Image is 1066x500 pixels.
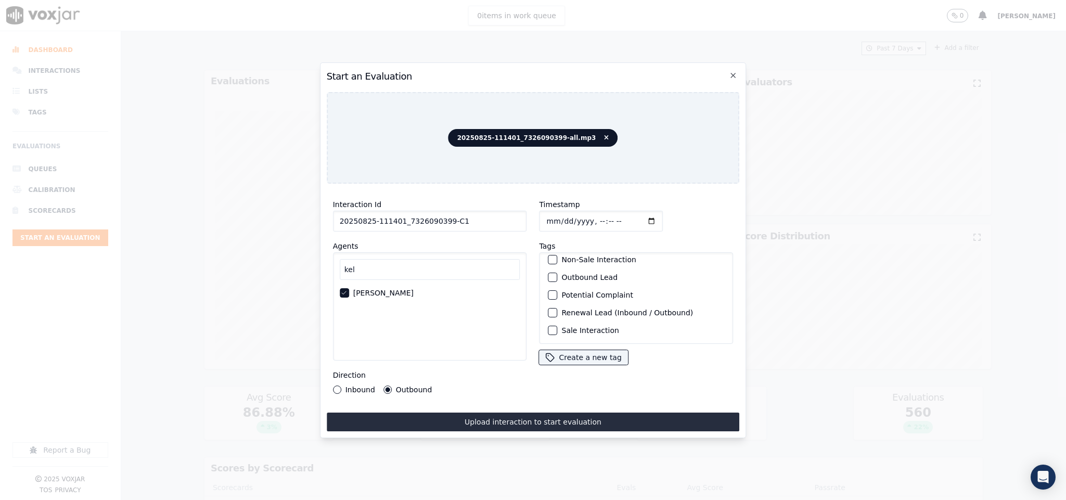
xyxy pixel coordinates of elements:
label: Non-Sale Interaction [562,256,636,263]
label: Interaction Id [333,200,381,209]
label: Potential Complaint [562,291,633,299]
label: Outbound Lead [562,274,618,281]
label: Tags [540,242,556,250]
label: Agents [333,242,358,250]
label: Outbound [396,386,432,393]
label: Sale Interaction [562,327,619,334]
label: Timestamp [540,200,580,209]
label: Direction [333,371,366,379]
button: Upload interaction to start evaluation [327,413,740,431]
label: [PERSON_NAME] [353,289,414,297]
h2: Start an Evaluation [327,69,740,84]
label: Renewal Lead (Inbound / Outbound) [562,309,693,316]
label: Inbound [345,386,375,393]
button: Create a new tag [540,350,628,365]
div: Open Intercom Messenger [1031,465,1056,490]
input: reference id, file name, etc [333,211,527,232]
input: Search Agents... [340,259,520,280]
span: 20250825-111401_7326090399-all.mp3 [448,129,618,147]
